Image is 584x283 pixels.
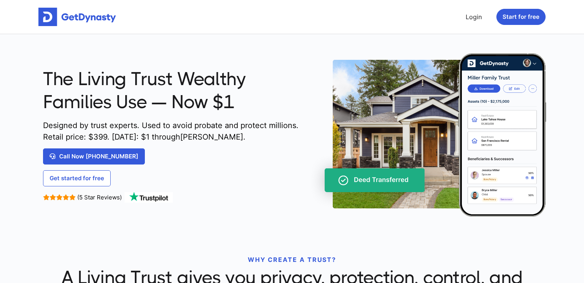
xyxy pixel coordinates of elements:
img: trust-on-cellphone [308,53,547,217]
a: Call Now [PHONE_NUMBER] [43,148,145,165]
span: (5 Star Reviews) [77,194,122,201]
button: Start for free [496,9,546,25]
p: WHY CREATE A TRUST? [43,255,541,264]
img: Get started for free with Dynasty Trust Company [38,8,116,26]
a: Login [463,9,485,25]
a: Get started for free [43,170,111,186]
img: TrustPilot Logo [124,192,174,203]
span: Designed by trust experts. Used to avoid probate and protect millions. Retail price: $ 399 . [DAT... [43,120,302,143]
span: The Living Trust Wealthy Families Use — Now $1 [43,67,302,114]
